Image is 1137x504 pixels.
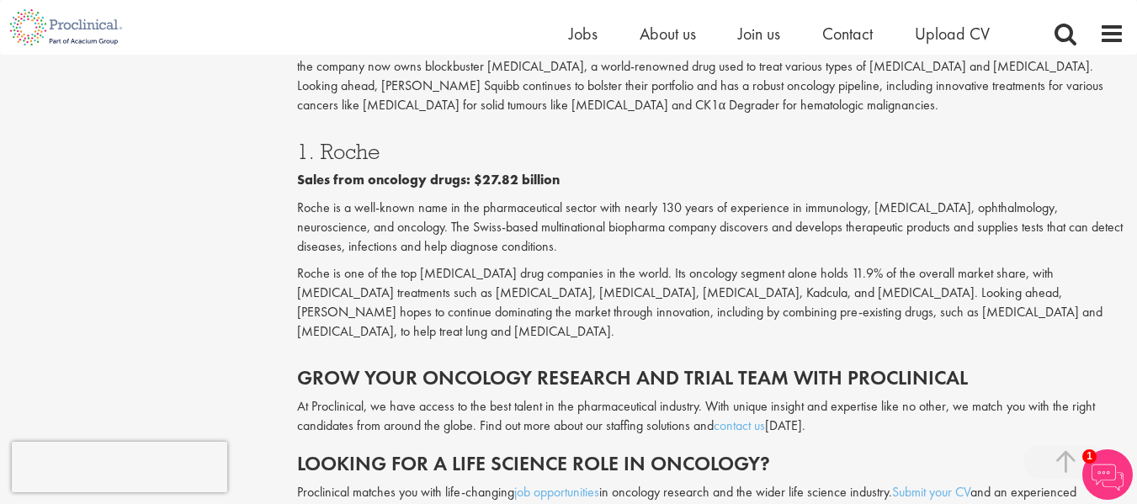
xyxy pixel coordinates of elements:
[892,483,970,501] a: Submit your CV
[640,23,696,45] a: About us
[297,264,1124,341] p: Roche is one of the top [MEDICAL_DATA] drug companies in the world. Its oncology segment alone ho...
[822,23,873,45] a: Contact
[297,19,1124,114] p: Some of the most well-known oncology drugs in the [PERSON_NAME] Squibb range are [MEDICAL_DATA] (...
[297,199,1124,257] p: Roche is a well-known name in the pharmaceutical sector with nearly 130 years of experience in im...
[297,141,1124,162] h3: 1. Roche
[1082,449,1097,464] span: 1
[714,416,765,434] a: contact us
[738,23,780,45] a: Join us
[514,483,599,501] a: job opportunities
[12,442,227,492] iframe: reCAPTCHA
[1082,449,1133,500] img: Chatbot
[915,23,990,45] a: Upload CV
[569,23,598,45] a: Jobs
[297,171,560,188] b: Sales from oncology drugs: $27.82 billion
[297,397,1124,436] p: At Proclinical, we have access to the best talent in the pharmaceutical industry. With unique ins...
[297,453,1124,475] h2: Looking for a life science role in oncology?
[297,367,1124,389] h2: Grow your oncology research and trial team with Proclinical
